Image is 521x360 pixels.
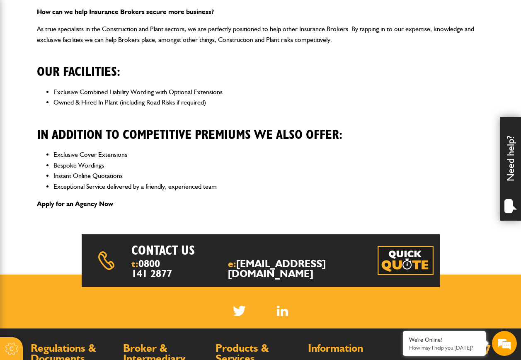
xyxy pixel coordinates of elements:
[233,306,246,316] img: Twitter
[37,114,485,143] h2: In addition to competitive premiums we also offer:
[378,246,434,275] a: Get your insurance quote in just 2-minutes
[131,243,283,258] h2: Contact us
[378,246,434,275] img: Quick Quote
[308,343,392,354] h2: Information
[131,258,172,280] a: 0800 141 2877
[277,306,288,316] img: Linked In
[37,200,113,208] a: Apply for an Agency Now
[228,258,326,280] a: [EMAIL_ADDRESS][DOMAIN_NAME]
[53,149,485,160] li: Exclusive Cover Extensions
[53,97,485,108] li: Owned & Hired In Plant (including Road Risks if required)
[53,181,485,192] li: Exceptional Service delivered by a friendly, experienced team
[277,306,288,316] a: LinkedIn
[53,87,485,97] li: Exclusive Combined Liability Wording with Optional Extensions
[409,345,480,351] p: How may I help you today?
[37,24,485,45] p: As true specialists in the Construction and Plant sectors, we are perfectly positioned to help ot...
[409,336,480,343] div: We're Online!
[131,259,174,279] span: t:
[53,170,485,181] li: Instant Online Quotations
[228,259,337,279] span: e:
[500,117,521,221] div: Need help?
[37,51,485,80] h2: Our facilities:
[53,160,485,171] li: Bespoke Wordings
[37,7,485,17] p: How can we help Insurance Brokers secure more business?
